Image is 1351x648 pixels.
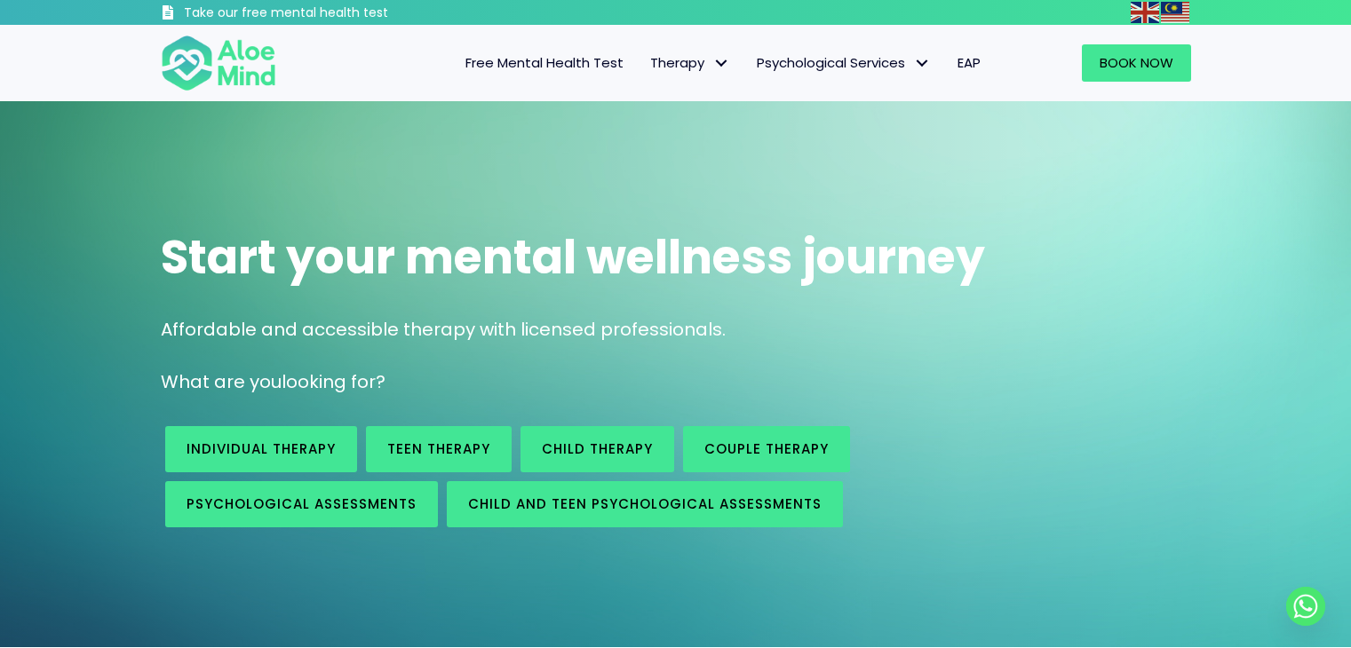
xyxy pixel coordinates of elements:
a: Malay [1161,2,1191,22]
h3: Take our free mental health test [184,4,483,22]
span: Child Therapy [542,439,653,458]
span: Couple therapy [704,439,829,458]
a: EAP [944,44,994,82]
a: English [1131,2,1161,22]
a: Teen Therapy [366,426,512,472]
a: Individual therapy [165,426,357,472]
span: EAP [958,53,981,72]
a: TherapyTherapy: submenu [637,44,743,82]
span: Child and Teen Psychological assessments [468,494,822,513]
a: Child Therapy [521,426,674,472]
span: Psychological Services [757,53,931,72]
a: Couple therapy [683,426,850,472]
span: Start your mental wellness journey [161,225,985,289]
img: en [1131,2,1159,23]
a: Free Mental Health Test [452,44,637,82]
img: ms [1161,2,1189,23]
span: Psychological Services: submenu [910,51,935,76]
span: Free Mental Health Test [465,53,624,72]
span: Book Now [1100,53,1173,72]
span: Therapy [650,53,730,72]
img: Aloe mind Logo [161,34,276,92]
p: Affordable and accessible therapy with licensed professionals. [161,317,1191,343]
span: Psychological assessments [187,494,417,513]
span: looking for? [282,369,385,394]
a: Child and Teen Psychological assessments [447,481,843,527]
span: What are you [161,369,282,394]
a: Whatsapp [1286,587,1325,626]
span: Teen Therapy [387,439,490,458]
a: Take our free mental health test [161,4,483,25]
span: Therapy: submenu [709,51,735,76]
nav: Menu [299,44,994,82]
a: Psychological assessments [165,481,438,527]
span: Individual therapy [187,439,336,458]
a: Psychological ServicesPsychological Services: submenu [743,44,944,82]
a: Book Now [1082,44,1191,82]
